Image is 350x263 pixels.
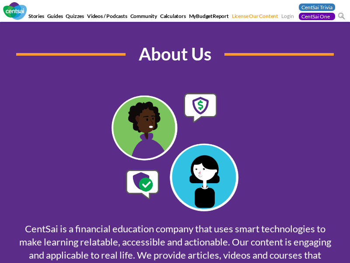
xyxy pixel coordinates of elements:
a: Quizzes [65,13,85,22]
a: Community [129,13,158,22]
img: CentSai [3,2,27,20]
a: Login [281,13,294,21]
span: About Us [126,42,224,67]
a: MyBudgetReport [188,13,230,22]
a: Guides [46,13,64,22]
a: CentSai Trivia [299,4,335,11]
a: License Our Content [231,13,279,22]
a: Calculators [159,13,187,22]
a: Videos / Podcasts [86,13,128,22]
img: About-Us-N-Top.png [98,93,252,211]
a: Stories [28,13,45,22]
a: CentSai One [299,13,335,20]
